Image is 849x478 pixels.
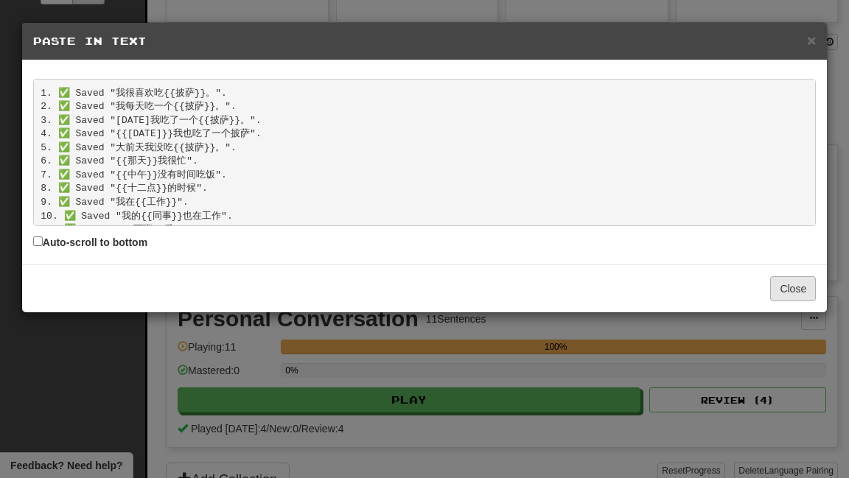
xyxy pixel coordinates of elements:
[33,34,816,49] h5: Paste in Text
[807,32,816,49] span: ×
[33,233,816,250] label: Auto-scroll to bottom
[33,236,43,246] input: Auto-scroll to bottom
[807,32,816,48] button: Close
[770,276,816,301] button: Close
[33,79,816,226] pre: 1. ✅ Saved "我很喜欢吃{{披萨}}。". 2. ✅ Saved "我每天吃一个{{披萨}}。". 3. ✅ Saved "[DATE]我吃了一个{{披萨}}。". 4. ✅ Save...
